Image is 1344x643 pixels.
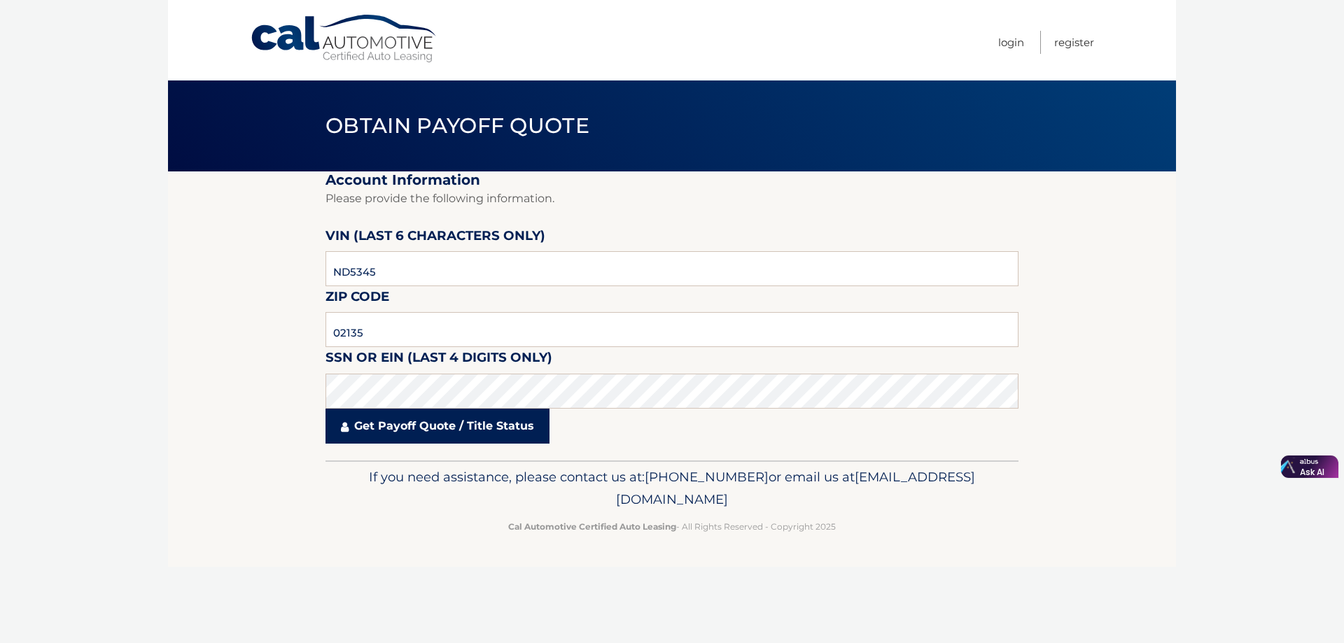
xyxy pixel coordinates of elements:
[250,14,439,64] a: Cal Automotive
[335,519,1009,534] p: - All Rights Reserved - Copyright 2025
[1300,467,1324,478] div: Ask AI
[998,31,1024,54] a: Login
[1054,31,1094,54] a: Register
[325,113,589,139] span: Obtain Payoff Quote
[325,225,545,251] label: VIN (last 6 characters only)
[325,347,552,373] label: SSN or EIN (last 4 digits only)
[325,171,1018,189] h2: Account Information
[335,466,1009,511] p: If you need assistance, please contact us at: or email us at
[325,189,1018,209] p: Please provide the following information.
[645,469,769,485] span: [PHONE_NUMBER]
[325,409,549,444] a: Get Payoff Quote / Title Status
[508,521,676,532] strong: Cal Automotive Certified Auto Leasing
[325,286,389,312] label: Zip Code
